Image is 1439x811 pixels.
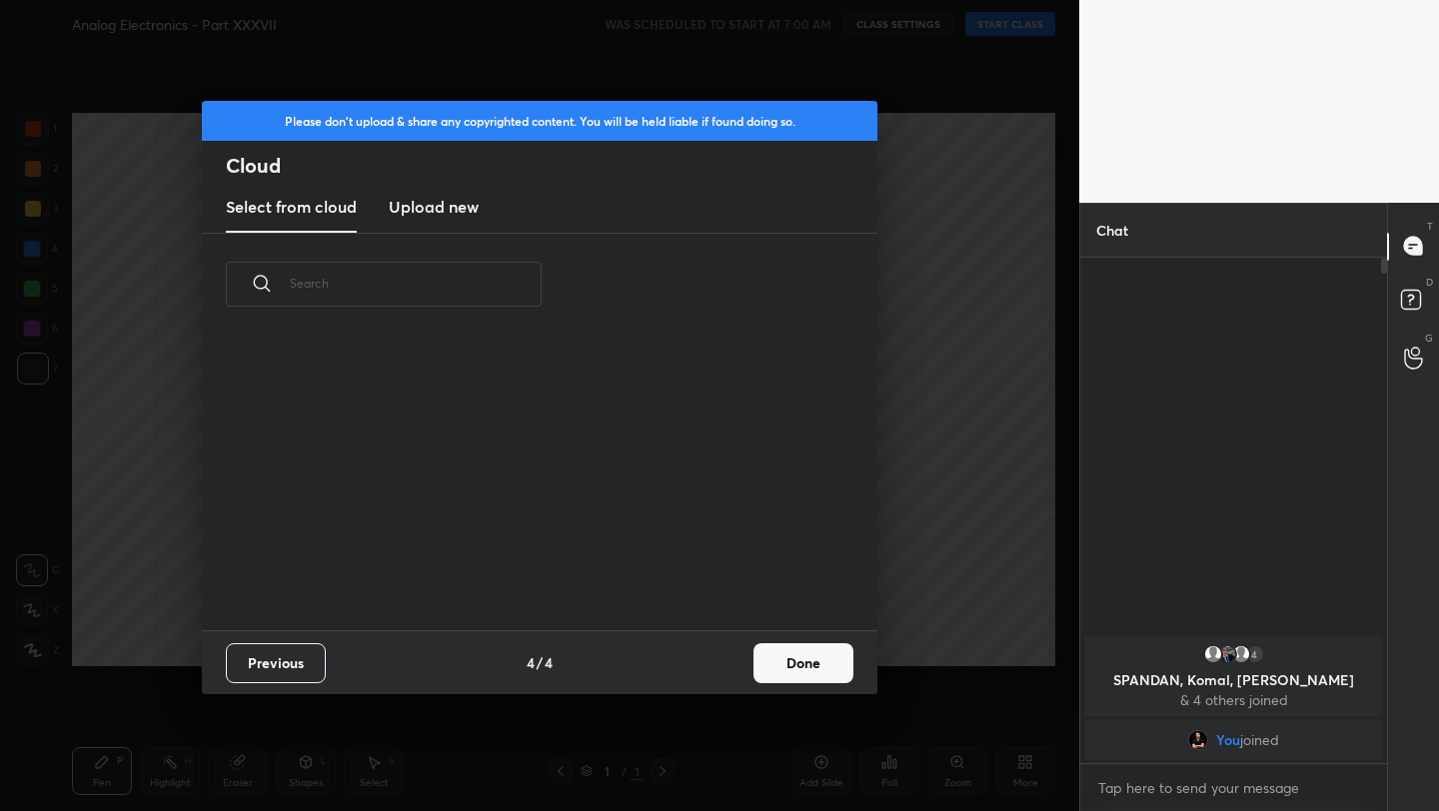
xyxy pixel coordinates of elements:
[753,643,853,683] button: Done
[1216,732,1240,748] span: You
[389,195,479,219] h3: Upload new
[1080,632,1387,764] div: grid
[290,241,542,326] input: Search
[545,652,553,673] h4: 4
[1080,204,1144,257] p: Chat
[527,652,535,673] h4: 4
[1097,672,1370,688] p: SPANDAN, Komal, [PERSON_NAME]
[1217,644,1237,664] img: cbb548a53d6b439eb8cd972cf0cbd576.jpg
[537,652,543,673] h4: /
[1426,275,1433,290] p: D
[226,195,357,219] h3: Select from cloud
[1245,644,1265,664] div: 4
[1425,331,1433,346] p: G
[1203,644,1223,664] img: default.png
[226,643,326,683] button: Previous
[1427,219,1433,234] p: T
[202,101,877,141] div: Please don't upload & share any copyrighted content. You will be held liable if found doing so.
[1231,644,1251,664] img: default.png
[1240,732,1279,748] span: joined
[1188,730,1208,750] img: ae2dc78aa7324196b3024b1bd2b41d2d.jpg
[1097,692,1370,708] p: & 4 others joined
[226,153,877,179] h2: Cloud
